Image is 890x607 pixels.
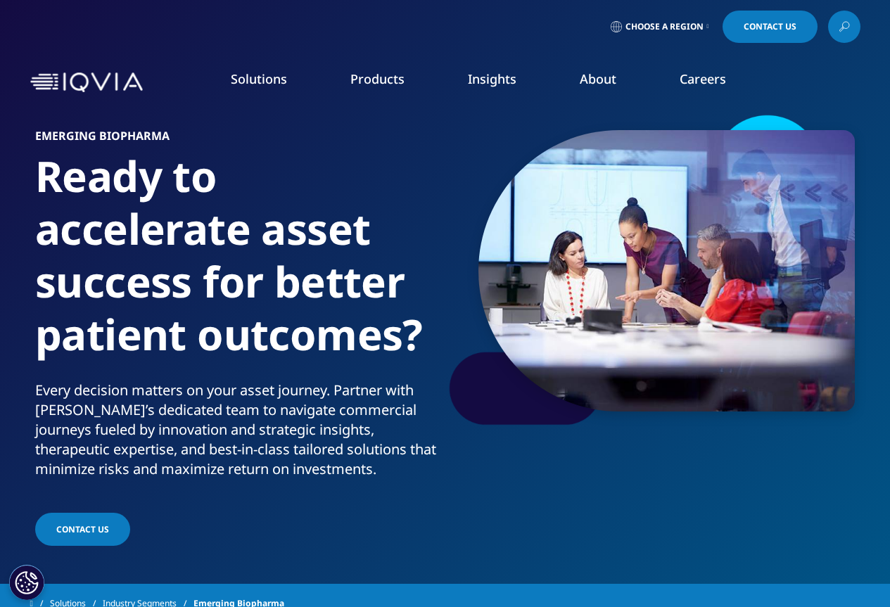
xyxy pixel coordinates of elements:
span: Contact Us [744,23,796,31]
nav: Primary [148,49,860,115]
a: Insights [468,70,516,87]
a: Solutions [231,70,287,87]
button: Cookies Settings [9,565,44,600]
h1: Ready to accelerate asset success for better patient outcomes? [35,150,440,381]
img: 920_group-of-people-looking-at-data-during-business-meeting.jpg [478,130,855,411]
a: Careers [680,70,726,87]
h6: Emerging Biopharma [35,130,440,150]
a: Contact Us [723,11,818,43]
a: Products [350,70,405,87]
p: Every decision matters on your asset journey. Partner with [PERSON_NAME]’s dedicated team to navi... [35,381,440,487]
a: contact Us [35,513,130,546]
span: Choose a Region [625,21,704,32]
span: contact Us [56,523,109,535]
a: About [580,70,616,87]
img: IQVIA Healthcare Information Technology and Pharma Clinical Research Company [30,72,143,93]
